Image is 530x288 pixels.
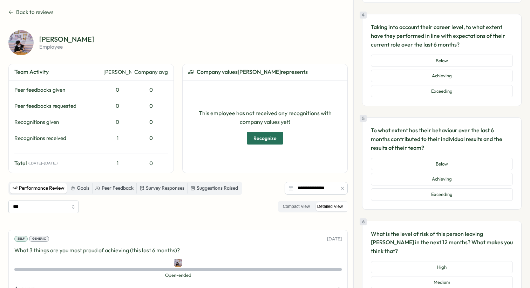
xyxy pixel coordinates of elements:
[360,12,367,19] div: 4
[327,236,342,242] p: [DATE]
[174,259,182,267] img: Leanne Zammit
[360,218,367,225] div: 6
[8,8,54,16] button: Back to reviews
[134,118,168,126] div: 0
[103,86,131,94] div: 0
[14,160,27,167] span: Total
[13,184,64,192] div: Performance Review
[371,70,513,82] button: Achieving
[8,30,34,55] img: Leanne Zammit
[39,44,95,49] p: employee
[14,272,342,279] span: Open-ended
[103,134,131,142] div: 1
[16,8,54,16] span: Back to reviews
[134,86,168,94] div: 0
[371,173,513,185] button: Achieving
[360,115,367,122] div: 5
[134,68,168,76] div: Company avg
[371,230,513,255] p: What is the level of risk of this person leaving [PERSON_NAME] in the next 12 months? What makes ...
[14,68,101,76] div: Team Activity
[103,68,131,76] div: [PERSON_NAME]
[29,236,49,242] div: Generic
[14,246,342,255] p: What 3 things are you most proud of achieving (this last 6 months)?
[14,86,101,94] div: Peer feedbacks given
[39,36,95,43] p: [PERSON_NAME]
[190,184,238,192] div: Suggestions Raised
[371,23,513,49] p: Taking into account their career level, to what extent have they performed in line with expectati...
[197,68,308,76] span: Company values [PERSON_NAME] represents
[371,261,513,274] button: High
[371,126,513,152] p: To what extent has their behaviour over the last 6 months contributed to their individual results...
[134,160,168,167] div: 0
[134,134,168,142] div: 0
[103,102,131,110] div: 0
[134,102,168,110] div: 0
[188,109,342,126] p: This employee has not received any recognitions with company values yet!
[279,202,313,211] label: Compact View
[14,236,28,242] div: Self
[14,102,101,110] div: Peer feedbacks requested
[253,132,277,144] span: Recognize
[247,132,283,145] button: Recognize
[70,184,89,192] div: Goals
[28,161,57,166] span: ( [DATE] - [DATE] )
[314,202,346,211] label: Detailed View
[95,184,134,192] div: Peer Feedback
[371,188,513,201] button: Exceeding
[103,160,131,167] div: 1
[14,118,101,126] div: Recognitions given
[103,118,131,126] div: 0
[371,55,513,67] button: Below
[140,184,184,192] div: Survey Responses
[14,134,101,142] div: Recognitions received
[371,85,513,98] button: Exceeding
[371,158,513,170] button: Below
